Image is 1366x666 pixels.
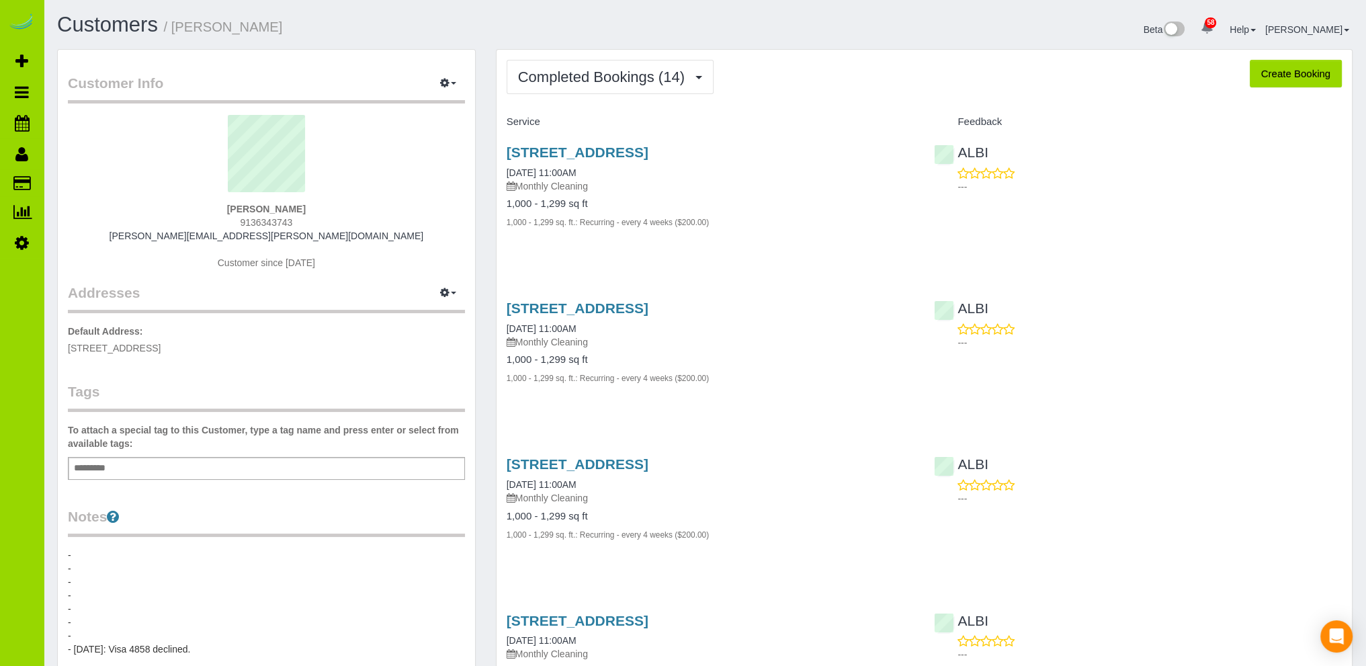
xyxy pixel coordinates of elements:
[507,300,648,316] a: [STREET_ADDRESS]
[68,423,465,450] label: To attach a special tag to this Customer, type a tag name and press enter or select from availabl...
[1205,17,1216,28] span: 58
[1144,24,1185,35] a: Beta
[110,231,424,241] a: [PERSON_NAME][EMAIL_ADDRESS][PERSON_NAME][DOMAIN_NAME]
[507,613,648,628] a: [STREET_ADDRESS]
[934,456,988,472] a: ALBI
[507,116,914,128] h4: Service
[507,60,714,94] button: Completed Bookings (14)
[507,530,709,540] small: 1,000 - 1,299 sq. ft.: Recurring - every 4 weeks ($200.00)
[507,647,914,661] p: Monthly Cleaning
[934,613,988,628] a: ALBI
[507,335,914,349] p: Monthly Cleaning
[68,325,143,338] label: Default Address:
[68,507,465,537] legend: Notes
[507,144,648,160] a: [STREET_ADDRESS]
[957,180,1342,194] p: ---
[164,19,283,34] small: / [PERSON_NAME]
[1194,13,1220,43] a: 58
[57,13,158,36] a: Customers
[507,179,914,193] p: Monthly Cleaning
[507,479,577,490] a: [DATE] 11:00AM
[957,648,1342,661] p: ---
[507,635,577,646] a: [DATE] 11:00AM
[934,116,1342,128] h4: Feedback
[1162,22,1185,39] img: New interface
[68,343,161,353] span: [STREET_ADDRESS]
[957,336,1342,349] p: ---
[934,144,988,160] a: ALBI
[507,456,648,472] a: [STREET_ADDRESS]
[68,548,465,656] pre: - - - - - - - - [DATE]: Visa 4858 declined.
[68,382,465,412] legend: Tags
[518,69,691,85] span: Completed Bookings (14)
[1265,24,1349,35] a: [PERSON_NAME]
[240,217,292,228] span: 9136343743
[507,491,914,505] p: Monthly Cleaning
[507,198,914,210] h4: 1,000 - 1,299 sq ft
[8,13,35,32] img: Automaid Logo
[1250,60,1342,88] button: Create Booking
[68,73,465,103] legend: Customer Info
[957,492,1342,505] p: ---
[1320,620,1353,653] div: Open Intercom Messenger
[218,257,315,268] span: Customer since [DATE]
[1230,24,1256,35] a: Help
[507,218,709,227] small: 1,000 - 1,299 sq. ft.: Recurring - every 4 weeks ($200.00)
[507,167,577,178] a: [DATE] 11:00AM
[507,511,914,522] h4: 1,000 - 1,299 sq ft
[507,374,709,383] small: 1,000 - 1,299 sq. ft.: Recurring - every 4 weeks ($200.00)
[507,323,577,334] a: [DATE] 11:00AM
[934,300,988,316] a: ALBI
[507,354,914,366] h4: 1,000 - 1,299 sq ft
[227,204,306,214] strong: [PERSON_NAME]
